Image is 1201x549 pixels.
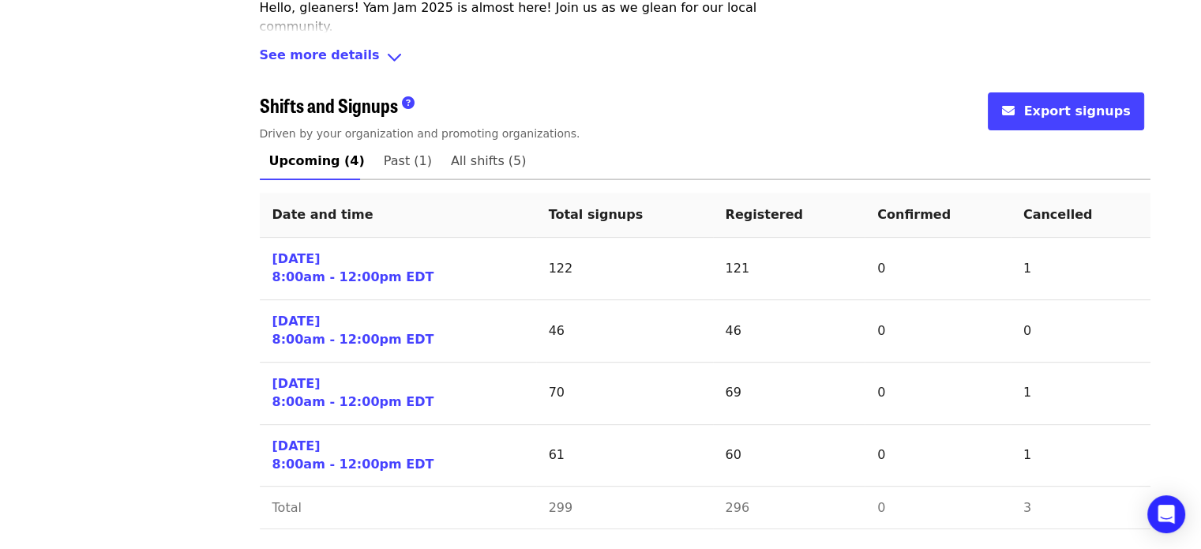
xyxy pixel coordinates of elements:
td: 0 [865,238,1011,300]
a: [DATE]8:00am - 12:00pm EDT [272,250,434,287]
a: All shifts (5) [441,142,536,180]
td: 46 [713,300,865,363]
button: envelope iconExport signups [988,92,1143,130]
a: Upcoming (4) [260,142,374,180]
span: Driven by your organization and promoting organizations. [260,127,580,140]
td: 1 [1011,238,1150,300]
a: [DATE]8:00am - 12:00pm EDT [272,375,434,412]
td: 121 [713,238,865,300]
span: Registered [726,207,803,222]
span: Upcoming (4) [269,150,365,172]
td: 69 [713,363,865,425]
span: Total signups [549,207,644,222]
td: 3 [1011,487,1150,529]
span: Shifts and Signups [260,91,398,118]
td: 46 [536,300,713,363]
td: 0 [865,487,1011,529]
td: 0 [865,300,1011,363]
a: Past (1) [374,142,441,180]
span: Past (1) [384,150,432,172]
td: 60 [713,425,865,487]
a: [DATE]8:00am - 12:00pm EDT [272,313,434,349]
span: All shifts (5) [451,150,527,172]
td: 1 [1011,363,1150,425]
i: angle-down icon [386,46,403,69]
span: Total [272,500,302,515]
td: 0 [865,363,1011,425]
span: See more details [260,46,380,69]
a: [DATE]8:00am - 12:00pm EDT [272,438,434,474]
td: 0 [1011,300,1150,363]
td: 1 [1011,425,1150,487]
span: Confirmed [877,207,951,222]
td: 296 [713,487,865,529]
span: Cancelled [1023,207,1093,222]
i: envelope icon [1001,103,1014,118]
td: 61 [536,425,713,487]
i: question-circle icon [402,96,415,111]
td: 299 [536,487,713,529]
div: See more detailsangle-down icon [260,46,1150,69]
div: Open Intercom Messenger [1147,495,1185,533]
span: Date and time [272,207,373,222]
td: 70 [536,363,713,425]
td: 0 [865,425,1011,487]
td: 122 [536,238,713,300]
